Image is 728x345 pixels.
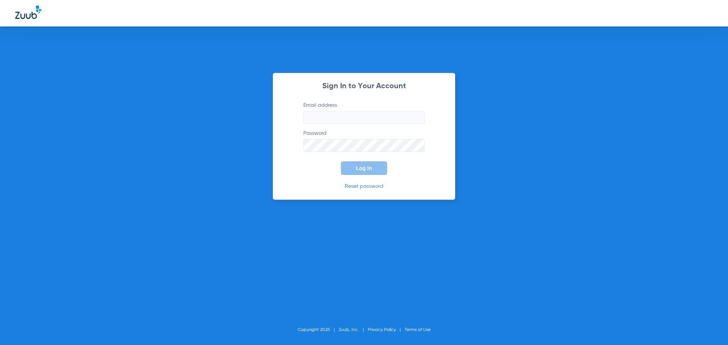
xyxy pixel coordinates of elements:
label: Email address [303,101,425,124]
span: Log In [356,165,372,171]
input: Password [303,139,425,152]
a: Reset password [345,184,383,189]
button: Log In [341,161,387,175]
h2: Sign In to Your Account [292,83,436,90]
a: Privacy Policy [368,328,396,332]
li: Copyright 2025 [298,326,339,334]
label: Password [303,130,425,152]
img: Zuub Logo [15,6,41,19]
a: Terms of Use [405,328,431,332]
li: Zuub, Inc. [339,326,368,334]
input: Email address [303,111,425,124]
